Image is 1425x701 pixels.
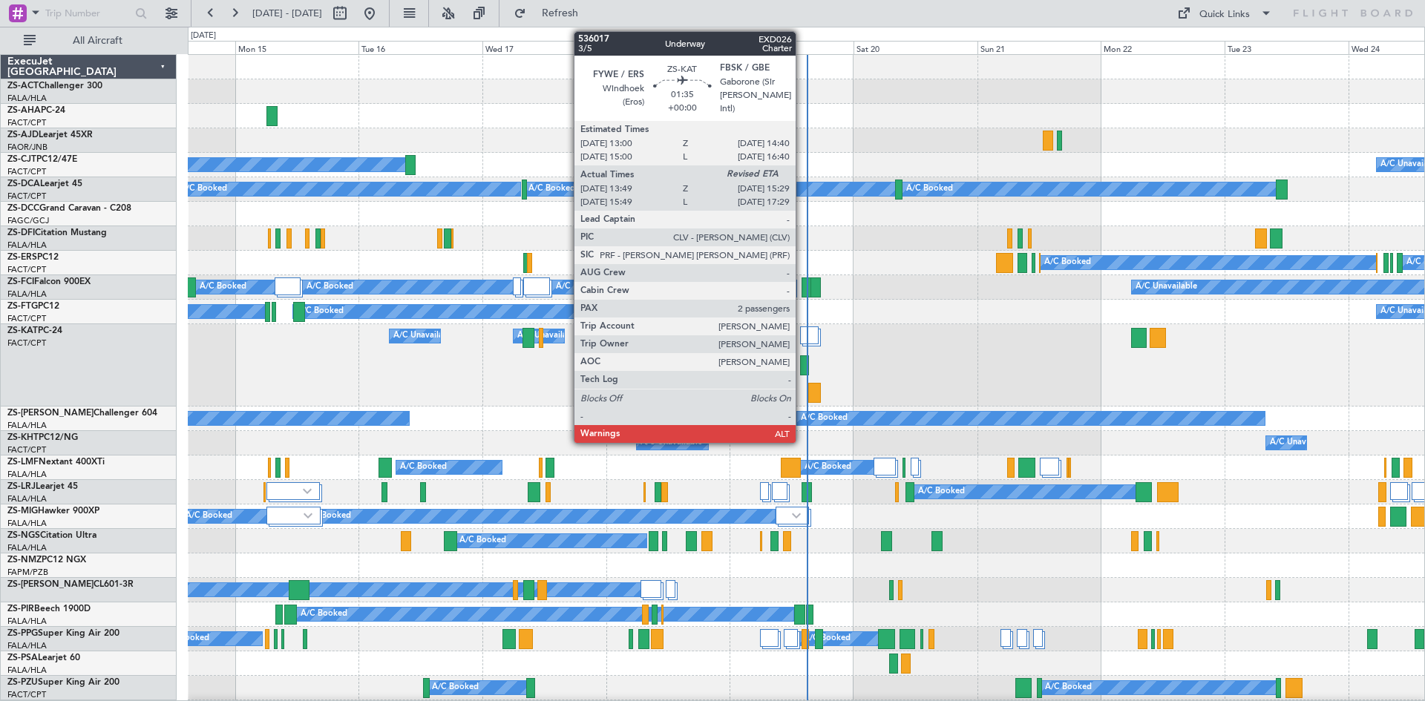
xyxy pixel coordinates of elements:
img: arrow-gray.svg [304,513,312,519]
div: A/C Booked [801,407,848,430]
a: ZS-AHAPC-24 [7,106,65,115]
div: A/C Booked [556,276,603,298]
div: Thu 18 [606,41,730,54]
a: ZS-ACTChallenger 300 [7,82,102,90]
a: ZS-[PERSON_NAME]Challenger 604 [7,409,157,418]
div: A/C Booked [906,178,953,200]
a: ZS-ERSPC12 [7,253,59,262]
span: ZS-KHT [7,433,39,442]
div: A/C Unavailable [517,325,579,347]
span: ZS-LRJ [7,482,36,491]
a: FALA/HLA [7,493,47,504]
span: ZS-NGS [7,531,40,540]
div: Sat 20 [854,41,977,54]
a: FACT/CPT [7,264,46,275]
a: FALA/HLA [7,420,47,431]
div: Quick Links [1199,7,1250,22]
a: ZS-KATPC-24 [7,326,62,335]
div: A/C Booked [804,628,851,650]
div: A/C Booked [918,481,965,503]
a: ZS-PSALearjet 60 [7,654,80,662]
div: Sun 21 [977,41,1101,54]
div: A/C Booked [297,300,344,323]
a: FALA/HLA [7,616,47,627]
a: FALA/HLA [7,542,47,553]
div: Fri 19 [730,41,854,54]
span: ZS-[PERSON_NAME] [7,580,94,589]
div: A/C Booked [528,178,575,200]
a: ZS-KHTPC12/NG [7,433,78,442]
div: Tue 23 [1225,41,1349,54]
div: A/C Unavailable [1136,276,1197,298]
a: ZS-CJTPC12/47E [7,155,77,164]
span: ZS-DFI [7,228,35,237]
img: arrow-gray.svg [303,488,312,494]
div: A/C Booked [1044,251,1091,274]
span: ZS-CJT [7,155,36,164]
a: FALA/HLA [7,240,47,251]
span: ZS-ERS [7,253,37,262]
span: ZS-DCC [7,204,39,213]
a: ZS-LMFNextant 400XTi [7,458,105,467]
a: FALA/HLA [7,289,47,300]
span: ZS-PIR [7,605,34,613]
a: ZS-MIGHawker 900XP [7,507,99,516]
div: Mon 22 [1101,41,1225,54]
a: FALA/HLA [7,469,47,480]
a: FACT/CPT [7,166,46,177]
div: Wed 17 [482,41,606,54]
a: ZS-DCALearjet 45 [7,180,82,188]
span: ZS-FTG [7,302,38,311]
a: FALA/HLA [7,665,47,676]
a: FAOR/JNB [7,142,47,153]
a: FACT/CPT [7,338,46,349]
div: A/C Booked [186,505,232,527]
div: A/C Booked [400,456,447,478]
span: ZS-MIG [7,507,38,516]
div: A/C Booked [805,456,851,478]
a: FACT/CPT [7,444,46,455]
a: ZS-DFICitation Mustang [7,228,107,237]
div: A/C Unavailable [641,432,702,454]
span: ZS-NMZ [7,556,42,565]
a: FACT/CPT [7,313,46,324]
span: ZS-AJD [7,131,39,139]
div: A/C Unavailable [393,325,455,347]
a: FAPM/PZB [7,567,48,578]
span: ZS-DCA [7,180,40,188]
span: ZS-ACT [7,82,39,90]
input: Trip Number [45,2,131,24]
div: A/C Unavailable [1270,432,1331,454]
span: ZS-AHA [7,106,41,115]
span: ZS-KAT [7,326,38,335]
a: ZS-PIRBeech 1900D [7,605,91,613]
div: A/C Booked [180,178,227,200]
span: All Aircraft [39,36,157,46]
div: A/C Booked [459,530,506,552]
div: A/C Booked [307,276,353,298]
a: FACT/CPT [7,191,46,202]
div: A/C Booked [301,603,347,625]
div: A/C Booked [692,276,739,298]
a: ZS-PZUSuper King Air 200 [7,678,119,687]
span: ZS-PZU [7,678,38,687]
button: Refresh [507,1,596,25]
a: ZS-DCCGrand Caravan - C208 [7,204,131,213]
a: FALA/HLA [7,93,47,104]
div: A/C Booked [1045,677,1092,699]
div: A/C Booked [304,505,351,527]
div: Tue 16 [358,41,482,54]
div: A/C Booked [707,325,753,347]
span: ZS-PPG [7,629,38,638]
button: All Aircraft [16,29,161,53]
div: A/C Booked [200,276,246,298]
span: ZS-[PERSON_NAME] [7,409,94,418]
a: ZS-LRJLearjet 45 [7,482,78,491]
a: ZS-[PERSON_NAME]CL601-3R [7,580,134,589]
a: ZS-FTGPC12 [7,302,59,311]
span: ZS-PSA [7,654,38,662]
a: FAGC/GCJ [7,215,49,226]
a: FALA/HLA [7,518,47,529]
img: arrow-gray.svg [778,283,787,289]
div: A/C Booked [432,677,479,699]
